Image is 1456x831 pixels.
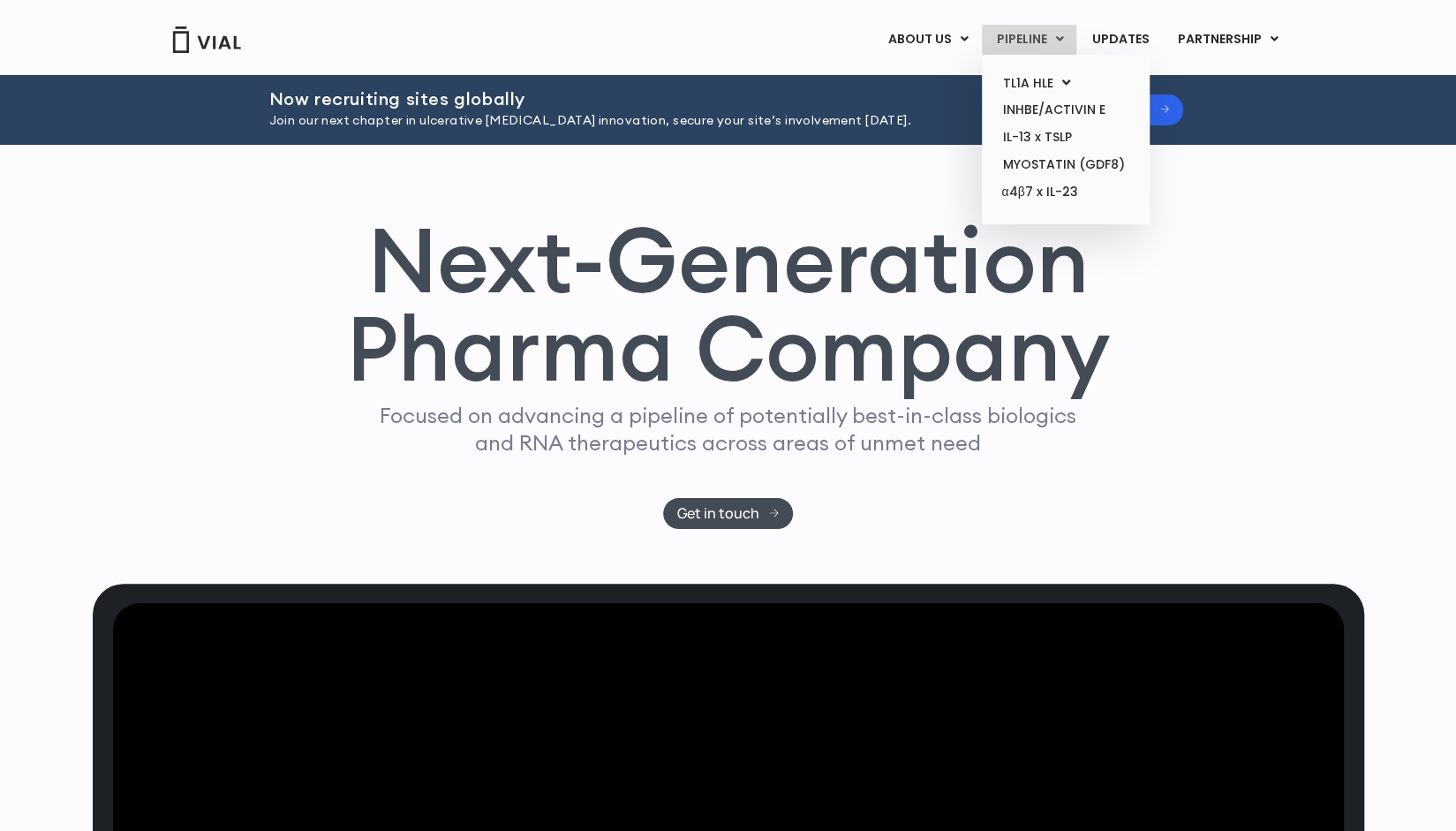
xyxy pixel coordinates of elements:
a: Get in touch [663,498,793,529]
a: ABOUT USMenu Toggle [873,25,981,55]
span: Get in touch [677,507,759,520]
a: IL-13 x TSLP [988,124,1143,151]
a: INHBE/ACTIVIN E [988,96,1143,124]
a: UPDATES [1077,25,1162,55]
a: α4β7 x IL-23 [988,178,1143,207]
h1: Next-Generation Pharma Company [346,215,1111,394]
p: Focused on advancing a pipeline of potentially best-in-class biologics and RNA therapeutics acros... [373,402,1084,457]
a: TL1A HLEMenu Toggle [988,70,1143,97]
h2: Now recruiting sites globally [269,89,999,109]
p: Join our next chapter in ulcerative [MEDICAL_DATA] innovation, secure your site’s involvement [DA... [269,111,999,131]
img: Vial Logo [171,26,242,53]
a: PIPELINEMenu Toggle [982,25,1076,55]
a: MYOSTATIN (GDF8) [988,151,1143,178]
a: PARTNERSHIPMenu Toggle [1163,25,1292,55]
